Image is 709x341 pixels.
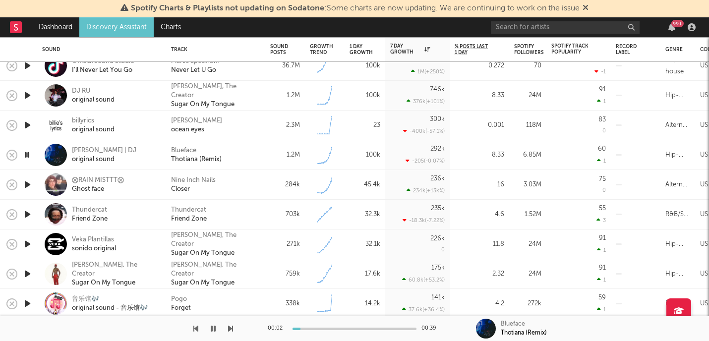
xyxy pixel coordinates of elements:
a: [PERSON_NAME] | DJoriginal sound [72,146,136,164]
a: Thotiana (Remix) [171,155,222,164]
span: : Some charts are now updating. We are continuing to work on the issue [131,4,580,12]
div: 音乐馆🎶 [72,295,148,304]
div: 2.32 [455,268,504,280]
div: 3 [596,217,606,224]
div: 00:02 [268,323,288,335]
div: Alternative [665,119,690,131]
a: Discovery Assistant [79,17,154,37]
div: US [700,209,708,221]
div: Alternative [665,179,690,191]
div: 24M [514,238,541,250]
div: 118M [514,119,541,131]
a: [PERSON_NAME] [171,116,222,125]
div: -18.3k ( -7.22 % ) [403,217,445,224]
div: 759k [270,268,300,280]
div: 234k ( +13k % ) [407,187,445,194]
div: 376k ( +101 % ) [407,98,445,105]
div: Veka Plantillas [72,235,116,244]
div: 99 + [671,20,684,27]
div: 235k [431,205,445,212]
div: 16 [455,179,504,191]
a: 音乐馆🎶original sound - 音乐馆🎶 [72,295,148,313]
div: Thundercat [72,206,108,215]
div: 1 [597,306,606,313]
a: Sugar On My Tongue [171,279,235,287]
div: 55 [599,205,606,212]
div: Hip-Hop/Rap [665,268,690,280]
div: 8.33 [455,90,504,102]
a: Nine Inch Nails [171,176,216,185]
div: -205 ( -0.07 % ) [406,158,445,164]
div: 175k [431,265,445,271]
div: 91 [599,86,606,93]
div: Sound Posts [270,44,288,56]
a: ocean eyes [171,125,204,134]
div: Never Let U Go [171,66,216,75]
a: Thundercat [171,206,206,215]
div: 271k [270,238,300,250]
div: US [700,238,708,250]
div: 300k [430,116,445,122]
div: Sugar On My Tongue [72,279,159,287]
div: 1 Day Growth [350,44,373,56]
div: 0 [602,188,606,193]
div: 6.85M [514,149,541,161]
div: 3.03M [514,179,541,191]
a: Official Sound StudioI'll Never Let You Go [72,57,134,75]
div: Friend Zone [171,215,207,224]
div: 292k [430,146,445,152]
div: Pogo [171,295,187,304]
a: [PERSON_NAME], The Creator [171,231,260,249]
div: DJ RU [72,87,115,96]
div: 0.001 [455,119,504,131]
div: 8.33 [455,149,504,161]
div: 37.6k ( +36.4 % ) [402,306,445,313]
a: ⨂RAIN MISTTT⨂Ghost face [72,176,124,194]
div: I'll Never Let You Go [72,66,134,75]
button: 99+ [668,23,675,31]
div: 1 [597,98,606,105]
a: Forget [171,304,191,313]
div: 1 [597,247,606,253]
div: Sugar On My Tongue [171,249,235,258]
div: US [700,60,708,72]
div: Ghost face [72,185,124,194]
div: 23 [350,119,380,131]
div: 32.1k [350,238,380,250]
div: Hip-Hop/Rap [665,90,690,102]
div: [PERSON_NAME], The Creator [171,82,260,100]
div: Thotiana (Remix) [501,329,547,338]
div: Sound [42,47,156,53]
div: original sound [72,96,115,105]
div: 24M [514,268,541,280]
div: Track [171,47,255,53]
div: Electronic [665,298,690,310]
div: Sugar On My Tongue [171,100,235,109]
div: 24M [514,90,541,102]
div: 75 [599,176,606,182]
div: Record Label [616,44,641,56]
div: 17.6k [350,268,380,280]
div: US [700,119,708,131]
div: Blueface [501,320,525,329]
div: 59 [598,294,606,301]
div: 0 [441,247,445,253]
div: sonido original [72,244,116,253]
div: ⨂RAIN MISTTT⨂ [72,176,124,185]
div: 60.8k ( +53.2 % ) [402,277,445,283]
div: 141k [431,294,445,301]
div: US [700,149,708,161]
div: 1.52M [514,209,541,221]
span: % Posts Last 1 Day [455,44,489,56]
a: [PERSON_NAME], The Creator [171,261,260,279]
a: Closer [171,185,190,194]
a: ThundercatFriend Zone [72,206,108,224]
div: 0 [602,128,606,134]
